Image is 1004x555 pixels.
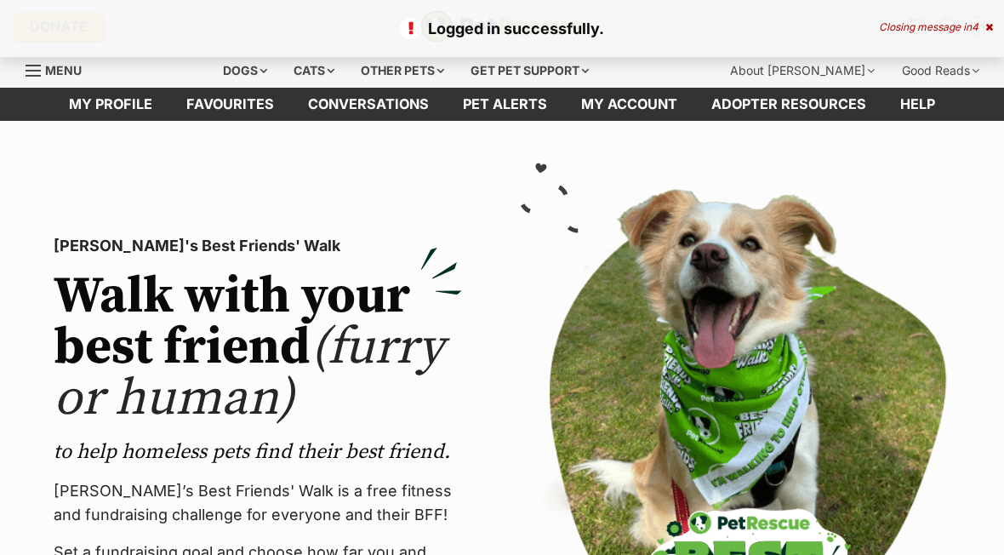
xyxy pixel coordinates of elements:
a: My profile [52,88,169,121]
a: Pet alerts [446,88,564,121]
p: to help homeless pets find their best friend. [54,438,462,466]
div: Good Reads [890,54,991,88]
div: About [PERSON_NAME] [718,54,887,88]
a: Adopter resources [694,88,883,121]
a: Menu [26,54,94,84]
a: conversations [291,88,446,121]
div: Get pet support [459,54,601,88]
span: Menu [45,63,82,77]
a: Favourites [169,88,291,121]
div: Other pets [349,54,456,88]
div: Dogs [211,54,279,88]
div: Cats [282,54,346,88]
a: Help [883,88,952,121]
span: (furry or human) [54,316,444,431]
a: My account [564,88,694,121]
p: [PERSON_NAME]'s Best Friends' Walk [54,234,462,258]
h2: Walk with your best friend [54,272,462,425]
p: [PERSON_NAME]’s Best Friends' Walk is a free fitness and fundraising challenge for everyone and t... [54,479,462,527]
